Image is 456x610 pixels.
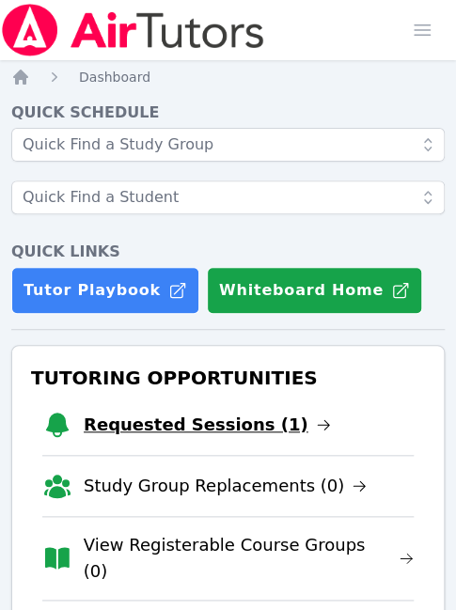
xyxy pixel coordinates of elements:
a: Tutor Playbook [11,267,199,314]
input: Quick Find a Study Group [11,128,445,162]
h4: Quick Links [11,241,445,263]
a: Study Group Replacements (0) [84,473,367,499]
a: Requested Sessions (1) [84,412,331,438]
h3: Tutoring Opportunities [27,361,429,395]
h4: Quick Schedule [11,102,445,124]
button: Whiteboard Home [207,267,422,314]
a: View Registerable Course Groups (0) [84,532,414,585]
span: Dashboard [79,70,150,85]
input: Quick Find a Student [11,180,445,214]
nav: Breadcrumb [11,68,445,86]
a: Dashboard [79,68,150,86]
